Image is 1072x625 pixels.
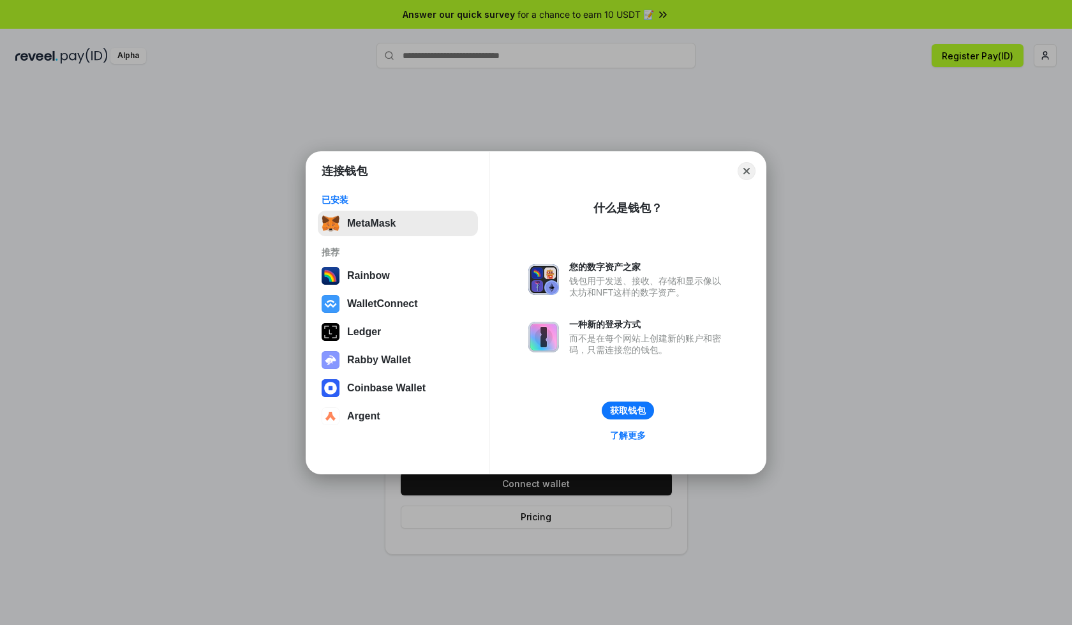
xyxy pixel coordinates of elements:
[569,333,727,356] div: 而不是在每个网站上创建新的账户和密码，只需连接您的钱包。
[322,215,339,232] img: svg+xml,%3Csvg%20fill%3D%22none%22%20height%3D%2233%22%20viewBox%3D%220%200%2035%2033%22%20width%...
[738,162,756,180] button: Close
[569,275,727,298] div: 钱包用于发送、接收、存储和显示像以太坊和NFT这样的数字资产。
[610,430,646,441] div: 了解更多
[322,323,339,341] img: svg+xml,%3Csvg%20xmlns%3D%22http%3A%2F%2Fwww.w3.org%2F2000%2Fsvg%22%20width%3D%2228%22%20height%3...
[347,354,411,366] div: Rabby Wallet
[322,194,474,206] div: 已安装
[322,407,339,425] img: svg+xml,%3Csvg%20width%3D%2228%22%20height%3D%2228%22%20viewBox%3D%220%200%2028%2028%22%20fill%3D...
[593,200,662,216] div: 什么是钱包？
[347,326,381,338] div: Ledger
[347,298,418,310] div: WalletConnect
[318,319,478,345] button: Ledger
[318,291,478,317] button: WalletConnect
[347,270,390,282] div: Rainbow
[322,267,339,285] img: svg+xml,%3Csvg%20width%3D%22120%22%20height%3D%22120%22%20viewBox%3D%220%200%20120%20120%22%20fil...
[318,403,478,429] button: Argent
[322,163,368,179] h1: 连接钱包
[322,351,339,369] img: svg+xml,%3Csvg%20xmlns%3D%22http%3A%2F%2Fwww.w3.org%2F2000%2Fsvg%22%20fill%3D%22none%22%20viewBox...
[602,427,653,444] a: 了解更多
[569,261,727,273] div: 您的数字资产之家
[528,264,559,295] img: svg+xml,%3Csvg%20xmlns%3D%22http%3A%2F%2Fwww.w3.org%2F2000%2Fsvg%22%20fill%3D%22none%22%20viewBox...
[322,379,339,397] img: svg+xml,%3Csvg%20width%3D%2228%22%20height%3D%2228%22%20viewBox%3D%220%200%2028%2028%22%20fill%3D...
[347,382,426,394] div: Coinbase Wallet
[322,246,474,258] div: 推荐
[318,375,478,401] button: Coinbase Wallet
[322,295,339,313] img: svg+xml,%3Csvg%20width%3D%2228%22%20height%3D%2228%22%20viewBox%3D%220%200%2028%2028%22%20fill%3D...
[528,322,559,352] img: svg+xml,%3Csvg%20xmlns%3D%22http%3A%2F%2Fwww.w3.org%2F2000%2Fsvg%22%20fill%3D%22none%22%20viewBox...
[347,410,380,422] div: Argent
[347,218,396,229] div: MetaMask
[318,211,478,236] button: MetaMask
[318,263,478,289] button: Rainbow
[318,347,478,373] button: Rabby Wallet
[610,405,646,416] div: 获取钱包
[569,319,727,330] div: 一种新的登录方式
[602,402,654,419] button: 获取钱包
